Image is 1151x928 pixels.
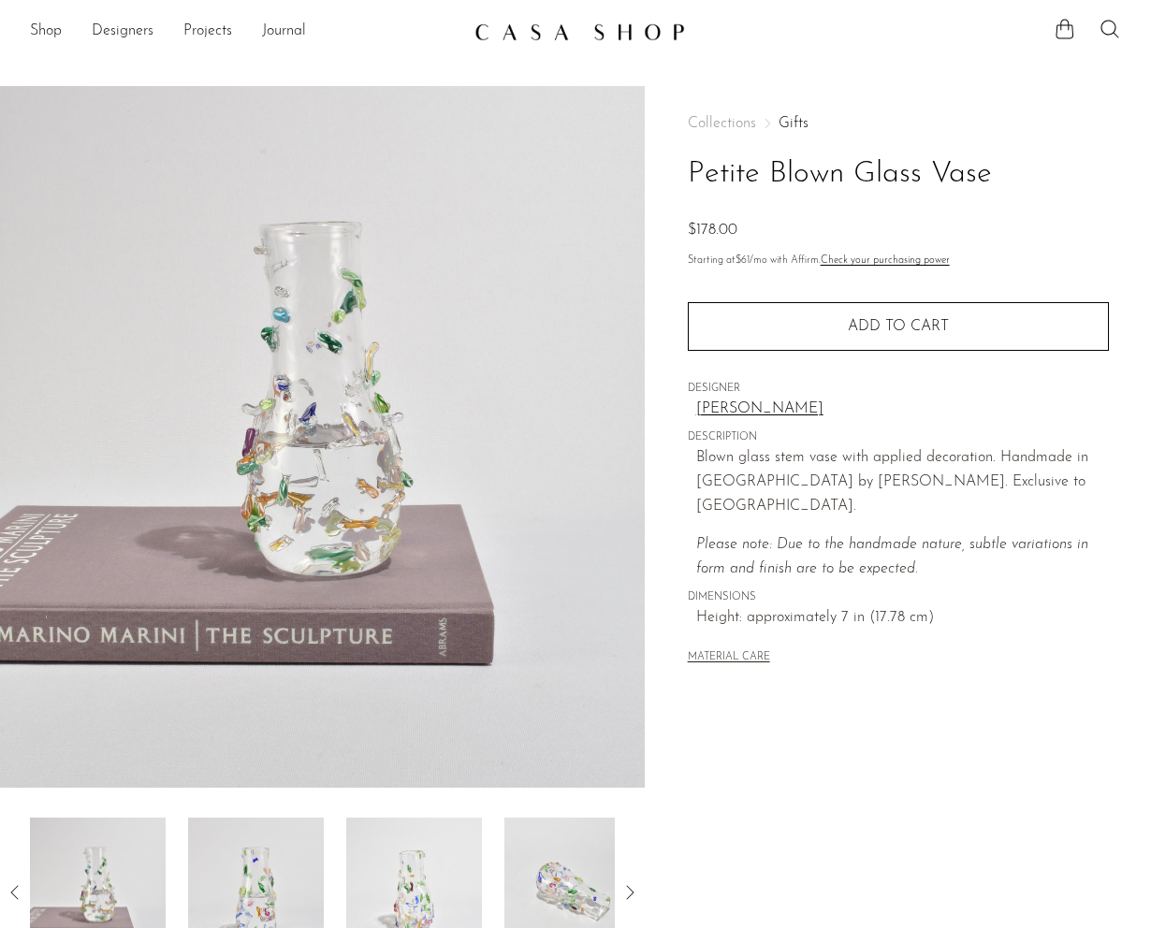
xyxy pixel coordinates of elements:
span: DESCRIPTION [688,429,1109,446]
span: DESIGNER [688,381,1109,398]
a: Designers [92,20,153,44]
a: Gifts [779,116,809,131]
span: Add to cart [848,319,949,334]
a: Journal [262,20,306,44]
button: MATERIAL CARE [688,651,770,665]
span: Collections [688,116,756,131]
nav: Breadcrumbs [688,116,1109,131]
h1: Petite Blown Glass Vase [688,151,1109,198]
p: Starting at /mo with Affirm. [688,253,1109,269]
span: $178.00 [688,223,737,238]
span: DIMENSIONS [688,589,1109,606]
span: $61 [736,255,750,266]
p: Blown glass stem vase with applied decoration. Handmade in [GEOGRAPHIC_DATA] by [PERSON_NAME]. Ex... [696,446,1109,518]
em: Please note: Due to the handmade nature, subtle variations in form and finish are to be expected. [696,537,1088,576]
ul: NEW HEADER MENU [30,16,459,48]
a: Shop [30,20,62,44]
a: Projects [183,20,232,44]
span: Height: approximately 7 in (17.78 cm) [696,606,1109,631]
nav: Desktop navigation [30,16,459,48]
a: Check your purchasing power - Learn more about Affirm Financing (opens in modal) [821,255,950,266]
a: [PERSON_NAME] [696,398,1109,422]
button: Add to cart [688,302,1109,351]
